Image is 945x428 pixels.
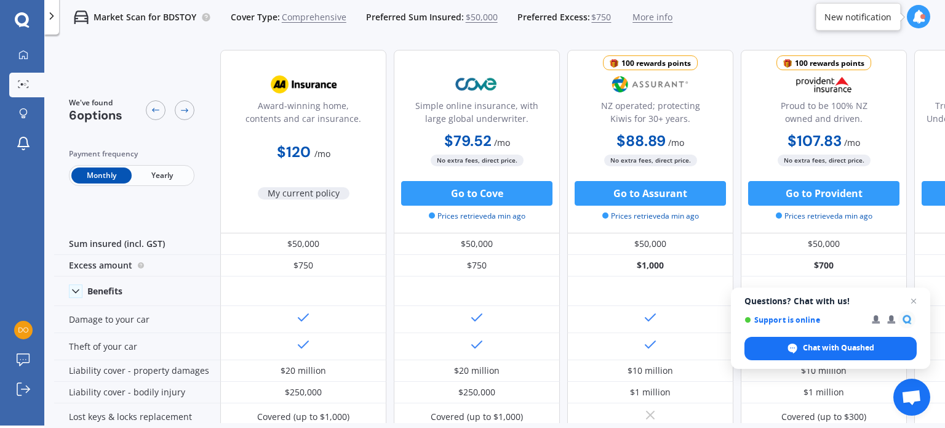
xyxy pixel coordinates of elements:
span: Chat with Quashed [803,342,874,353]
div: Benefits [87,286,122,297]
span: Questions? Chat with us! [744,296,917,306]
div: $20 million [281,365,326,377]
img: Cove.webp [436,69,517,100]
span: Prices retrieved a min ago [429,211,525,222]
div: $50,000 [220,233,386,255]
b: $79.52 [444,131,492,150]
div: $750 [220,255,386,277]
div: $700 [741,255,907,277]
p: Market Scan for BDSTOY [94,11,196,23]
button: Go to Assurant [575,181,726,206]
div: $50,000 [741,233,907,255]
div: Damage to your car [54,306,220,333]
span: Prices retrieved a min ago [776,211,872,222]
span: / mo [314,148,330,159]
span: We've found [69,97,122,108]
div: $1,000 [567,255,733,277]
span: Comprehensive [282,11,346,23]
span: No extra fees, direct price. [431,155,524,166]
button: Go to Provident [748,181,899,206]
span: Prices retrieved a min ago [602,211,699,222]
img: AA.webp [263,69,344,100]
img: 7d91a9645d2be1fbe20a8c015f880468 [14,321,33,339]
div: Award-winning home, contents and car insurance. [231,99,376,130]
span: Cover Type: [231,11,280,23]
b: $120 [277,142,311,161]
a: Open chat [893,379,930,416]
div: $250,000 [458,386,495,398]
img: points [783,59,792,68]
img: car.f15378c7a67c060ca3f3.svg [74,10,89,25]
div: $20 million [454,365,500,377]
div: $10 million [801,365,847,377]
span: 6 options [69,107,122,123]
img: Provident.png [783,69,864,100]
span: Preferred Excess: [517,11,590,23]
div: Covered (up to $1,000) [431,411,523,423]
div: Theft of your car [54,333,220,360]
div: $50,000 [567,233,733,255]
span: $750 [591,11,611,23]
div: $1 million [630,386,671,398]
b: $107.83 [787,131,842,150]
span: My current policy [258,187,349,200]
div: Covered (up to $1,000) [257,411,349,423]
span: More info [632,11,672,23]
div: NZ operated; protecting Kiwis for 30+ years. [578,99,723,130]
span: Support is online [744,315,863,325]
div: New notification [824,10,891,23]
div: 100 rewards points [621,57,691,70]
span: Chat with Quashed [744,337,917,360]
div: $1 million [803,386,844,398]
div: Sum insured (incl. GST) [54,233,220,255]
div: $50,000 [394,233,560,255]
button: Go to Cove [401,181,552,206]
span: Preferred Sum Insured: [366,11,464,23]
span: No extra fees, direct price. [778,155,871,166]
span: No extra fees, direct price. [604,155,697,166]
div: Covered (up to $300) [781,411,866,423]
span: / mo [844,137,860,148]
span: / mo [668,137,684,148]
img: points [610,59,618,68]
span: $50,000 [466,11,498,23]
div: $10 million [628,365,673,377]
img: Assurant.png [610,69,691,100]
div: Liability cover - property damages [54,360,220,382]
div: Payment frequency [69,148,194,160]
div: Excess amount [54,255,220,277]
span: Yearly [132,168,192,184]
span: / mo [494,137,510,148]
div: 100 rewards points [795,57,864,70]
div: Proud to be 100% NZ owned and driven. [751,99,896,130]
div: Simple online insurance, with large global underwriter. [404,99,549,130]
div: $250,000 [285,386,322,398]
b: $88.89 [616,131,666,150]
div: $750 [394,255,560,277]
div: Liability cover - bodily injury [54,382,220,403]
span: Monthly [71,168,132,184]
